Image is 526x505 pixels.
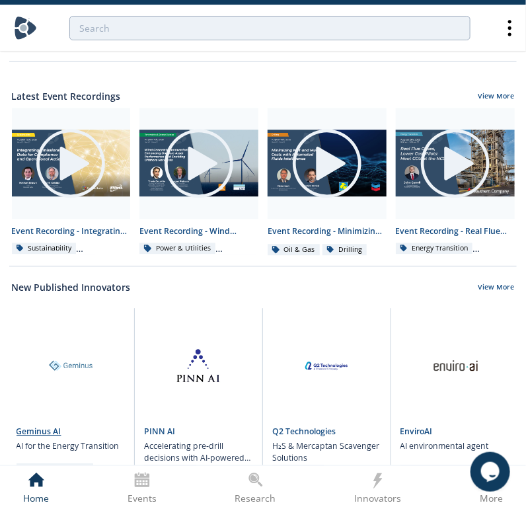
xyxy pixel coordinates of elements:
[7,108,135,256] a: Video Content Event Recording - Integrating Emissions Data for Compliance and Operational Action ...
[12,225,131,237] div: Event Recording - Integrating Emissions Data for Compliance and Operational Action
[470,452,513,492] iframe: chat widget
[17,426,61,437] a: Geminus AI
[268,225,387,237] div: Event Recording - Minimizing NPT and Mud Costs with Automated Fluids Intelligence
[391,108,519,256] a: Video Content Event Recording - Real Flue Gases, Lower Cost Pilots: Meet CCU at the NCCC Energy T...
[272,440,381,465] p: H₂S & Mercaptan Scavenger Solutions
[14,17,37,40] img: Home
[263,108,391,256] a: Video Content Event Recording - Minimizing NPT and Mud Costs with Automated Fluids Intelligence O...
[162,126,236,200] img: play-chapters-gray.svg
[12,243,77,254] div: Sustainability
[396,225,515,237] div: Event Recording - Real Flue Gases, Lower Cost Pilots: Meet CCU at the NCCC
[135,108,263,256] a: Video Content Event Recording - Wind Generation Innovations: Enhancing Onshore Asset Performance ...
[272,426,336,437] a: Q2 Technologies
[478,91,515,103] a: View More
[418,126,492,200] img: play-chapters-gray.svg
[290,126,364,200] img: play-chapters-gray.svg
[139,243,215,254] div: Power & Utilities
[34,126,108,200] img: play-chapters-gray.svg
[396,243,473,254] div: Energy Transition
[69,16,470,40] input: Advanced Search
[478,282,515,294] a: View More
[144,440,253,465] p: Accelerating pre‑drill decisions with AI-powered subsurface analytics
[12,89,121,103] a: Latest Event Recordings
[139,225,258,237] div: Event Recording - Wind Generation Innovations: Enhancing Onshore Asset Performance and Enabling O...
[322,244,367,256] div: Drilling
[400,426,433,437] a: EnviroAI
[400,440,489,452] p: AI environmental agent
[144,426,175,437] a: PINN AI
[17,463,94,475] div: Energy Transition
[268,244,320,256] div: Oil & Gas
[12,280,131,294] a: New Published Innovators
[17,440,120,452] p: AI for the Energy Transition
